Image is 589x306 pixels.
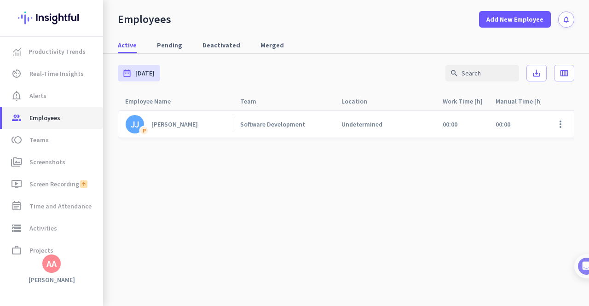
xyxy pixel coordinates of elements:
div: It's time to add your employees! This is crucial since Insightful will start collecting their act... [35,175,160,214]
div: P [139,126,149,135]
h1: Tasks [78,4,108,20]
i: save_alt [532,69,541,78]
div: Employee Name [125,95,182,108]
button: calendar_view_week [554,65,574,81]
span: Screen Recording [29,179,79,190]
span: Messages [53,265,85,271]
a: perm_mediaScreenshots [2,151,103,173]
div: JJ [131,120,139,129]
a: storageActivities [2,217,103,239]
i: ondemand_video [11,179,22,190]
div: You're just a few steps away from completing the essential app setup [13,69,171,91]
div: Close [162,4,178,20]
i: toll [11,134,22,145]
i: group [11,112,22,123]
button: more_vert [549,113,572,135]
span: [DATE] [135,69,155,78]
div: [PERSON_NAME] [151,120,198,128]
i: perm_media [11,156,22,167]
i: storage [11,223,22,234]
div: Undetermined [341,120,382,128]
div: Add employees [35,160,156,169]
button: save_alt [526,65,547,81]
a: work_outlineProjects [2,239,103,261]
i: notification_important [11,90,22,101]
span: Time and Attendance [29,201,92,212]
a: tollTeams [2,129,103,151]
button: Tasks [138,242,184,278]
i: date_range [122,69,132,78]
div: [PERSON_NAME] from Insightful [51,99,151,108]
span: Alerts [29,90,46,101]
a: menu-itemProductivity Trends [2,40,103,63]
i: search [450,69,458,77]
button: notifications [558,12,574,28]
div: Team [240,95,267,108]
a: groupEmployees [2,107,103,129]
img: Profile image for Tamara [33,96,47,111]
a: JJP[PERSON_NAME] [126,115,233,133]
span: Employees [29,112,60,123]
button: Help [92,242,138,278]
div: Work Time [h] [443,95,488,108]
i: event_note [11,201,22,212]
span: 00:00 [496,120,510,128]
span: Productivity Trends [29,46,86,57]
span: Teams [29,134,49,145]
div: Manual Time [h] [496,95,541,108]
a: event_noteTime and Attendance [2,195,103,217]
span: Projects [29,245,53,256]
p: About 10 minutes [117,121,175,131]
div: 🎊 Welcome to Insightful! 🎊 [13,35,171,69]
span: Deactivated [202,40,240,50]
input: Search [445,65,519,81]
p: 4 steps [9,121,33,131]
i: calendar_view_week [560,69,569,78]
a: notification_importantAlerts [2,85,103,107]
span: Real-Time Insights [29,68,84,79]
span: Merged [260,40,284,50]
img: menu-item [13,47,21,56]
button: Messages [46,242,92,278]
span: Activities [29,223,57,234]
button: Add New Employee [479,11,551,28]
a: Software Development [240,120,334,128]
img: add-on icon [79,179,88,189]
span: Screenshots [29,156,65,167]
div: AA [46,259,57,268]
span: Tasks [151,265,171,271]
span: Help [108,265,122,271]
div: Software Development [240,120,305,128]
span: Add New Employee [486,15,543,24]
div: Employees [118,12,171,26]
span: Pending [157,40,182,50]
div: 1Add employees [17,157,167,172]
span: Active [118,40,137,50]
i: notifications [562,16,570,23]
i: work_outline [11,245,22,256]
button: Add your employees [35,221,124,240]
span: 00:00 [443,120,457,128]
i: av_timer [11,68,22,79]
div: Location [341,95,378,108]
a: av_timerReal-Time Insights [2,63,103,85]
span: Home [13,265,32,271]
